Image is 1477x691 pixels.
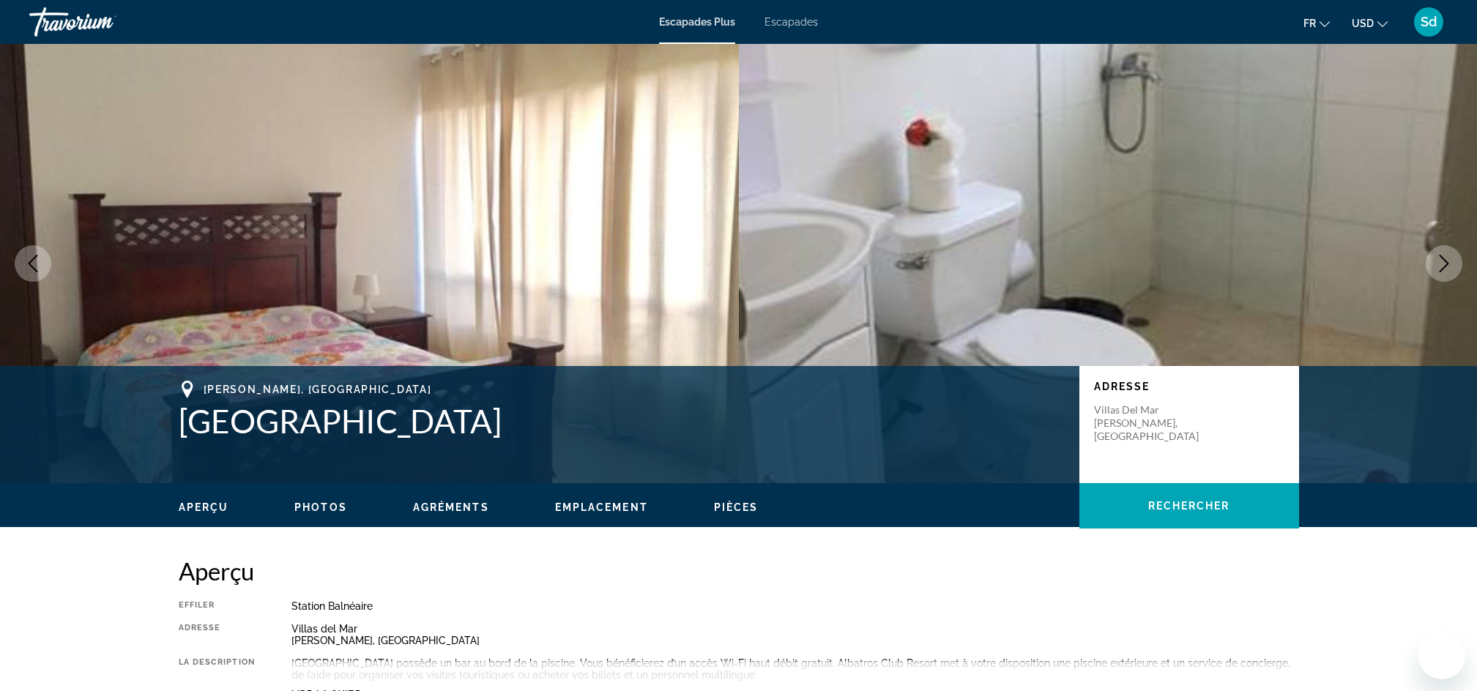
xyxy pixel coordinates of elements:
[291,600,1299,612] div: Station balnéaire
[179,556,1299,586] h2: Aperçu
[179,501,229,513] span: Aperçu
[29,3,176,41] a: Travorium
[1352,18,1374,29] span: USD
[1421,15,1437,29] span: Sd
[1410,7,1448,37] button: Menu utilisateur
[1303,18,1316,29] span: Fr
[714,501,759,514] button: Pièces
[1079,483,1299,528] button: Rechercher
[413,501,489,514] button: Agréments
[714,501,759,513] span: Pièces
[179,600,255,612] div: Effiler
[1094,403,1211,443] p: Villas del Mar [PERSON_NAME], [GEOGRAPHIC_DATA]
[294,501,347,514] button: Photos
[1094,381,1284,392] p: Adresse
[179,623,255,646] div: Adresse
[764,16,818,28] a: Escapades
[555,501,648,513] span: Emplacement
[1426,245,1462,282] button: Image suivante
[15,245,51,282] button: Image précédente
[179,402,1065,440] h1: [GEOGRAPHIC_DATA]
[1303,12,1330,34] button: Changer la langue
[291,623,1299,646] div: Villas del Mar [PERSON_NAME], [GEOGRAPHIC_DATA]
[555,501,648,514] button: Emplacement
[204,384,432,395] span: [PERSON_NAME], [GEOGRAPHIC_DATA]
[179,501,229,514] button: Aperçu
[1418,632,1465,679] iframe: Bouton de lancement de la fenêtre de messagerie
[413,501,489,513] span: Agréments
[659,16,735,28] a: Escapades Plus
[1352,12,1388,34] button: Changer de devise
[1148,500,1230,512] span: Rechercher
[294,501,347,513] span: Photos
[291,657,1299,681] div: [GEOGRAPHIC_DATA] possède un bar au bord de la piscine. Vous bénéficierez d’un accès Wi-Fi haut d...
[179,657,255,681] div: La description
